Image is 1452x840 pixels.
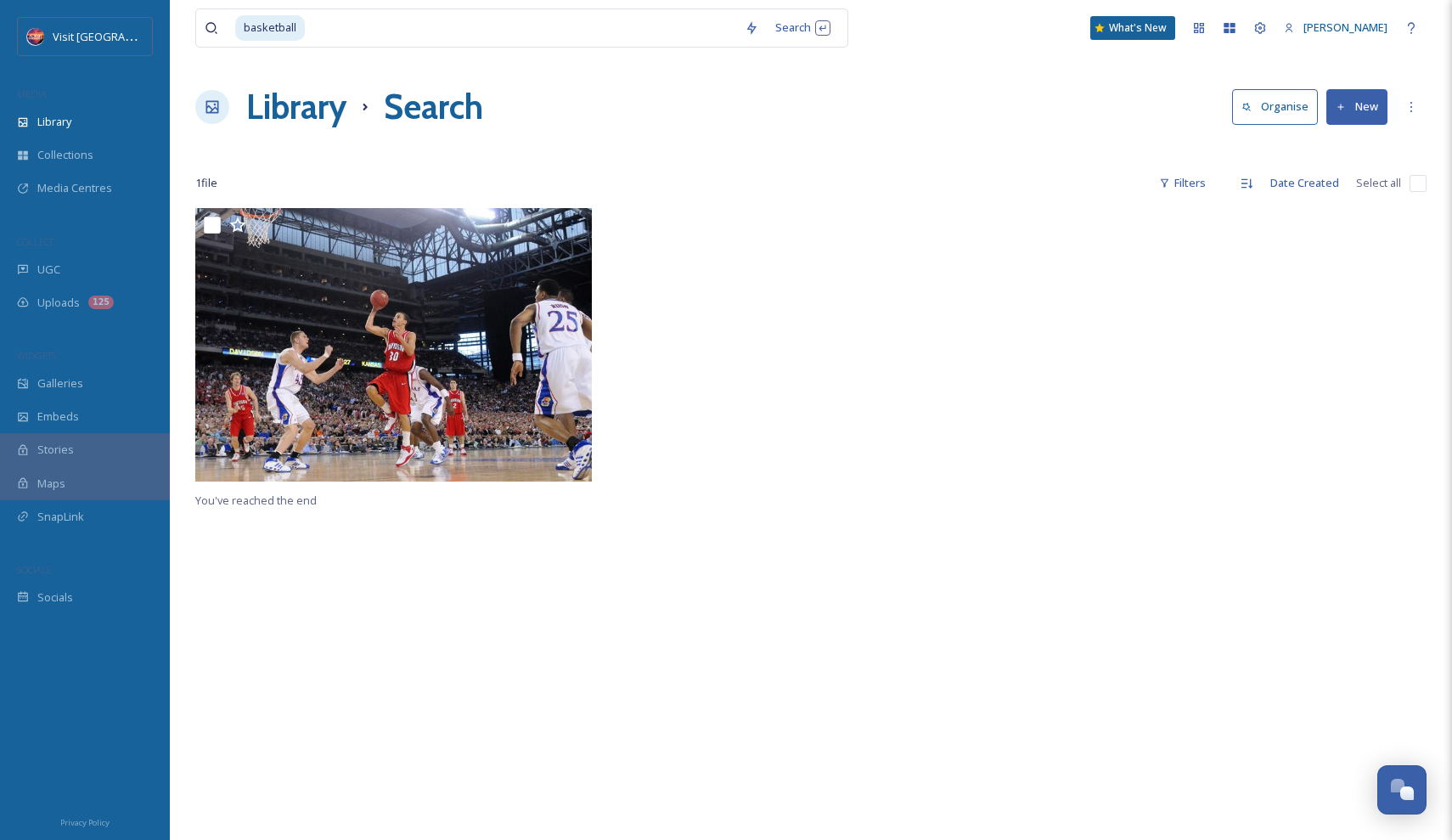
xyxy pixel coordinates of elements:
span: SOCIALS [17,563,51,576]
a: [PERSON_NAME] [1275,11,1396,44]
span: You've reached the end [195,493,317,508]
span: WIDGETS [17,349,56,362]
span: Embeds [37,409,79,425]
span: Uploads [37,295,80,311]
div: Date Created [1262,166,1348,200]
span: MEDIA [17,87,47,100]
img: KansasGame.jpg [195,208,592,482]
span: 1 file [195,175,217,191]
span: Maps [37,476,65,492]
span: Privacy Policy [60,817,110,828]
h1: Search [384,82,483,132]
span: Library [37,114,71,130]
a: Privacy Policy [60,811,110,832]
button: Open Chat [1377,765,1427,815]
span: Collections [37,147,93,163]
div: 125 [88,296,114,309]
span: Media Centres [37,180,112,196]
span: SnapLink [37,509,84,525]
button: New [1326,89,1387,124]
span: basketball [235,15,305,40]
span: Socials [37,589,73,606]
img: Logo%20Image.png [27,28,44,45]
span: Visit [GEOGRAPHIC_DATA][PERSON_NAME] [53,28,268,44]
span: [PERSON_NAME] [1303,20,1387,35]
span: Select all [1356,175,1401,191]
button: Organise [1232,89,1318,124]
a: What's New [1090,16,1175,40]
div: Filters [1151,166,1214,200]
span: Stories [37,442,74,458]
a: Organise [1232,89,1326,124]
span: Galleries [37,375,83,392]
span: COLLECT [17,235,53,248]
span: UGC [37,262,60,278]
a: Library [246,82,346,132]
div: Search [767,11,839,44]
